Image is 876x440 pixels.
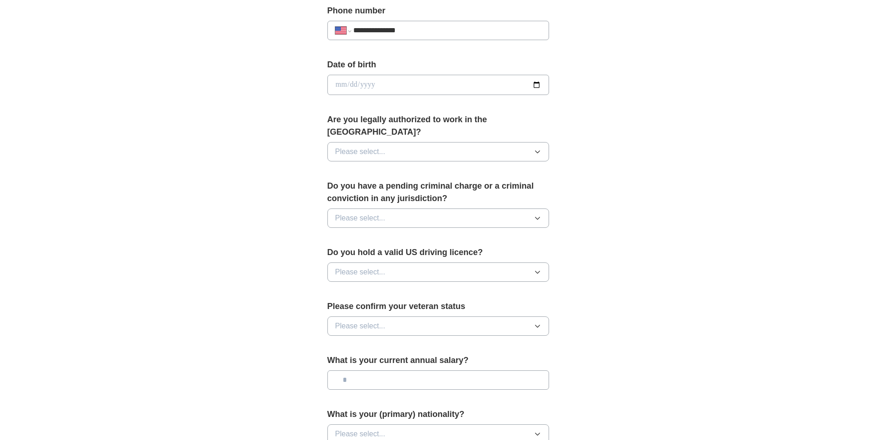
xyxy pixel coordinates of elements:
[327,113,549,138] label: Are you legally authorized to work in the [GEOGRAPHIC_DATA]?
[327,300,549,313] label: Please confirm your veteran status
[327,354,549,367] label: What is your current annual salary?
[327,59,549,71] label: Date of birth
[327,262,549,282] button: Please select...
[335,428,386,440] span: Please select...
[335,321,386,332] span: Please select...
[327,316,549,336] button: Please select...
[327,5,549,17] label: Phone number
[335,267,386,278] span: Please select...
[327,180,549,205] label: Do you have a pending criminal charge or a criminal conviction in any jurisdiction?
[335,213,386,224] span: Please select...
[327,408,549,421] label: What is your (primary) nationality?
[327,208,549,228] button: Please select...
[327,246,549,259] label: Do you hold a valid US driving licence?
[335,146,386,157] span: Please select...
[327,142,549,161] button: Please select...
